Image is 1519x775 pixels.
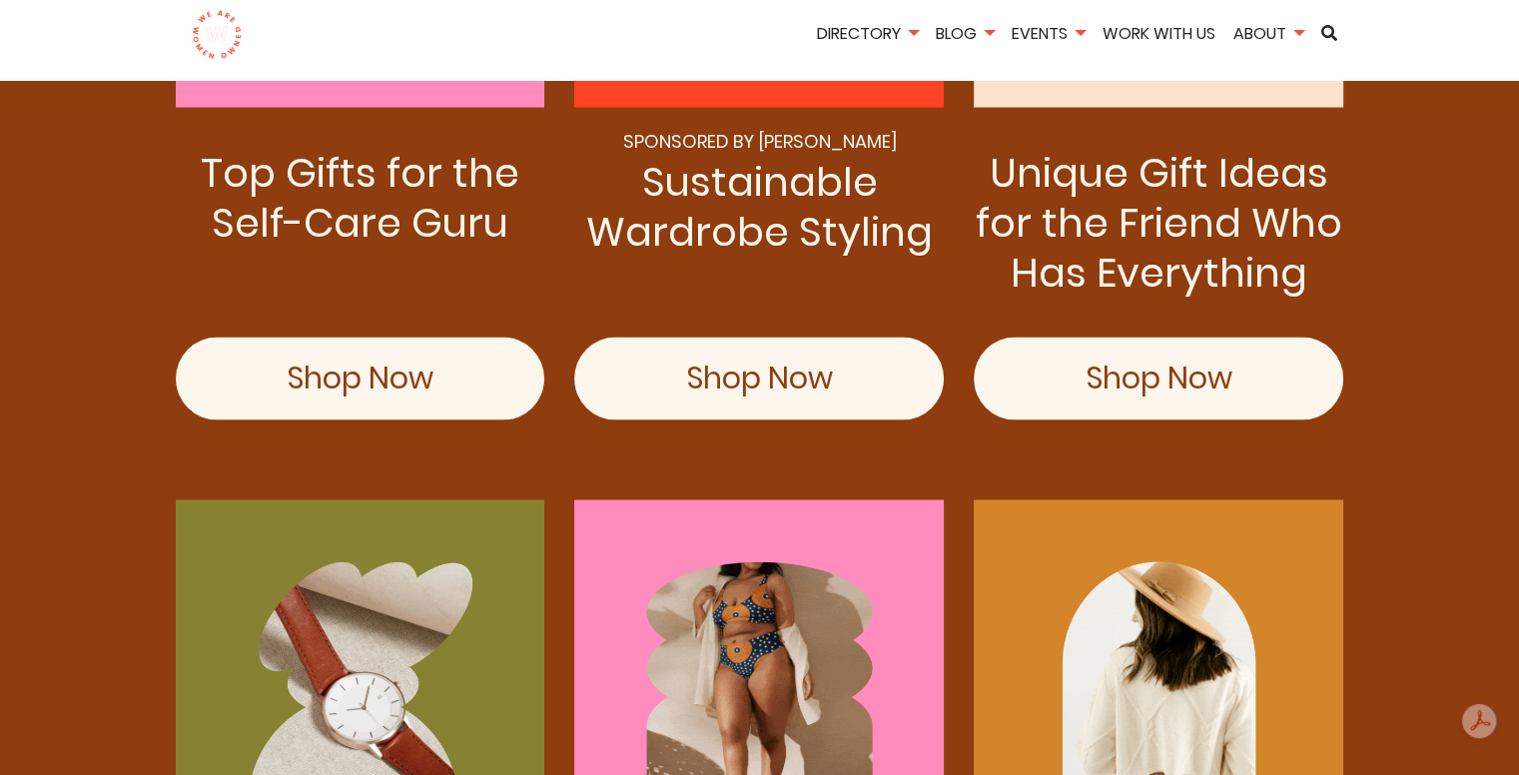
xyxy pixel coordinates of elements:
[1005,22,1092,45] a: Events
[974,148,1343,298] p: Unique Gift Ideas for the Friend Who Has Everything
[192,10,243,60] img: logo
[1226,21,1310,50] li: About
[810,21,925,50] li: Directory
[176,338,545,420] a: Shop Now
[929,21,1001,50] li: Blog
[1314,25,1344,41] a: Search
[574,157,944,257] p: Sustainable Wardrobe Styling
[574,338,944,420] a: Shop Now
[574,128,944,157] p: Sponsored by [PERSON_NAME]
[929,22,1001,45] a: Blog
[1096,22,1222,45] a: Work With Us
[974,338,1343,420] a: Shop Now
[176,148,545,248] p: Top Gifts for the Self-Care Guru
[1226,22,1310,45] a: About
[810,22,925,45] a: Directory
[1005,21,1092,50] li: Events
